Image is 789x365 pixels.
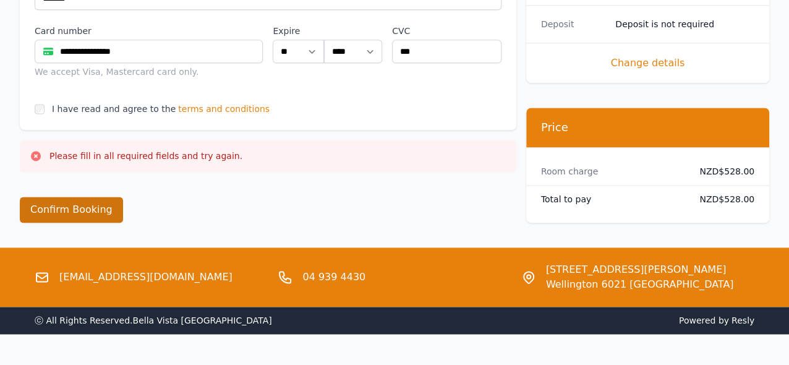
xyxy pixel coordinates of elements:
a: Resly [731,316,754,325]
label: . [324,25,382,37]
h3: Price [541,120,754,135]
label: I have read and agree to the [52,104,176,114]
span: [STREET_ADDRESS][PERSON_NAME] [546,262,734,277]
div: We accept Visa, Mastercard card only. [35,66,263,78]
span: Change details [541,56,754,71]
span: Wellington 6021 [GEOGRAPHIC_DATA] [546,277,734,292]
span: Powered by [399,314,754,327]
dd: Deposit is not required [615,18,754,30]
label: Expire [273,25,324,37]
dd: NZD$528.00 [690,193,754,205]
dd: NZD$528.00 [690,165,754,178]
span: ⓒ All Rights Reserved. Bella Vista [GEOGRAPHIC_DATA] [35,316,272,325]
p: Please fill in all required fields and try again. [49,150,242,162]
button: Confirm Booking [20,197,123,223]
dt: Total to pay [541,193,680,205]
dt: Deposit [541,18,605,30]
a: 04 939 4430 [302,270,365,285]
label: Card number [35,25,263,37]
a: [EMAIL_ADDRESS][DOMAIN_NAME] [59,270,232,285]
label: CVC [392,25,501,37]
span: terms and conditions [178,103,270,115]
dt: Room charge [541,165,680,178]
